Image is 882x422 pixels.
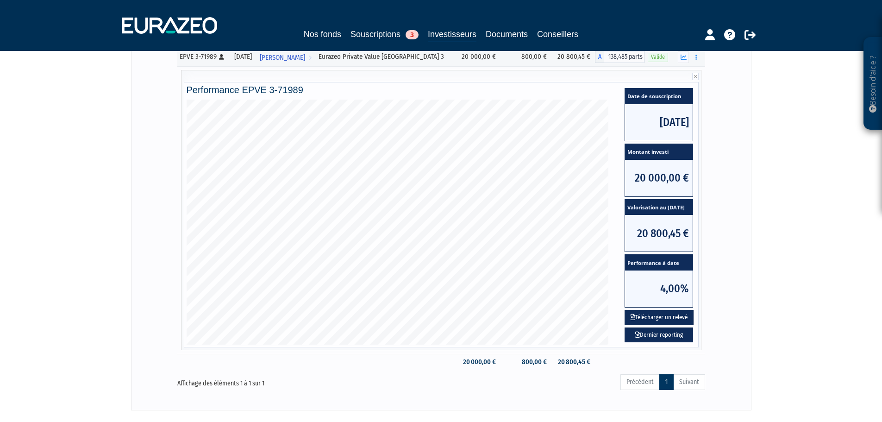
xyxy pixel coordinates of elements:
[625,271,693,307] span: 4,00%
[604,51,644,63] span: 138,485 parts
[256,48,316,66] a: [PERSON_NAME]
[625,255,693,271] span: Performance à date
[595,51,644,63] div: A - Eurazeo Private Value Europe 3
[625,215,693,252] span: 20 800,45 €
[537,28,578,41] a: Conseillers
[551,354,595,370] td: 20 800,45 €
[177,373,389,388] div: Affichage des éléments 1 à 1 sur 1
[456,48,500,66] td: 20 000,00 €
[219,54,224,60] i: [Français] Personne physique
[456,354,500,370] td: 20 000,00 €
[233,52,252,62] div: [DATE]
[350,28,419,41] a: Souscriptions3
[500,48,552,66] td: 800,00 €
[625,200,693,215] span: Valorisation au [DATE]
[180,52,227,62] div: EPVE 3-71989
[595,51,604,63] span: A
[625,104,693,141] span: [DATE]
[625,88,693,104] span: Date de souscription
[304,28,341,41] a: Nos fonds
[500,354,552,370] td: 800,00 €
[260,49,305,66] span: [PERSON_NAME]
[308,49,312,66] i: Voir l'investisseur
[659,374,674,390] a: 1
[625,160,693,196] span: 20 000,00 €
[625,310,694,325] button: Télécharger un relevé
[648,53,668,62] span: Valide
[625,328,693,343] a: Dernier reporting
[868,42,878,126] p: Besoin d'aide ?
[428,28,476,42] a: Investisseurs
[187,85,696,95] h4: Performance EPVE 3-71989
[625,144,693,160] span: Montant investi
[319,52,452,62] div: Eurazeo Private Value [GEOGRAPHIC_DATA] 3
[406,30,419,39] span: 3
[551,48,595,66] td: 20 800,45 €
[486,28,528,41] a: Documents
[122,17,217,34] img: 1732889491-logotype_eurazeo_blanc_rvb.png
